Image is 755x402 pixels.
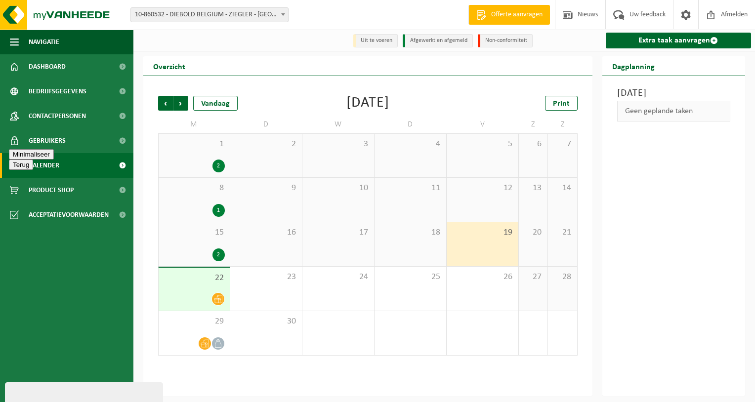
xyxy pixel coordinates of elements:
span: 18 [379,227,441,238]
span: Contactpersonen [29,104,86,128]
td: Z [519,116,548,133]
td: D [230,116,302,133]
span: 16 [235,227,297,238]
span: 1 [164,139,225,150]
span: 6 [524,139,543,150]
div: 2 [212,248,225,261]
span: 2 [235,139,297,150]
span: 9 [235,183,297,194]
h3: [DATE] [617,86,731,101]
td: Z [548,116,577,133]
span: Offerte aanvragen [489,10,545,20]
span: Volgende [173,96,188,111]
span: 30 [235,316,297,327]
span: Vorige [158,96,173,111]
iframe: chat widget [5,380,165,402]
span: Bedrijfsgegevens [29,79,86,104]
li: Non-conformiteit [478,34,533,47]
td: M [158,116,230,133]
iframe: chat widget [5,145,203,402]
span: 20 [524,227,543,238]
td: D [375,116,447,133]
li: Uit te voeren [353,34,398,47]
span: 14 [553,183,572,194]
span: 10-860532 - DIEBOLD BELGIUM - ZIEGLER - AALST [131,8,288,22]
span: 26 [452,272,513,282]
td: W [302,116,375,133]
div: 1 [212,204,225,217]
span: 13 [524,183,543,194]
span: Dashboard [29,54,66,79]
div: [DATE] [346,96,389,111]
div: Vandaag [193,96,238,111]
span: 21 [553,227,572,238]
span: 10 [307,183,369,194]
span: Print [553,100,570,108]
span: 19 [452,227,513,238]
span: 24 [307,272,369,282]
span: 23 [235,272,297,282]
span: Gebruikers [29,128,66,153]
a: Print [545,96,578,111]
td: V [447,116,519,133]
span: 10-860532 - DIEBOLD BELGIUM - ZIEGLER - AALST [130,7,289,22]
span: Navigatie [29,30,59,54]
h2: Dagplanning [602,56,665,76]
div: 2 [212,160,225,172]
span: 3 [307,139,369,150]
h2: Overzicht [143,56,195,76]
a: Offerte aanvragen [468,5,550,25]
span: 25 [379,272,441,282]
span: 4 [379,139,441,150]
span: 28 [553,272,572,282]
span: 12 [452,183,513,194]
li: Afgewerkt en afgemeld [403,34,473,47]
a: Extra taak aanvragen [606,33,752,48]
span: 7 [553,139,572,150]
span: 11 [379,183,441,194]
span: 5 [452,139,513,150]
div: Geen geplande taken [617,101,731,121]
span: 17 [307,227,369,238]
span: 27 [524,272,543,282]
